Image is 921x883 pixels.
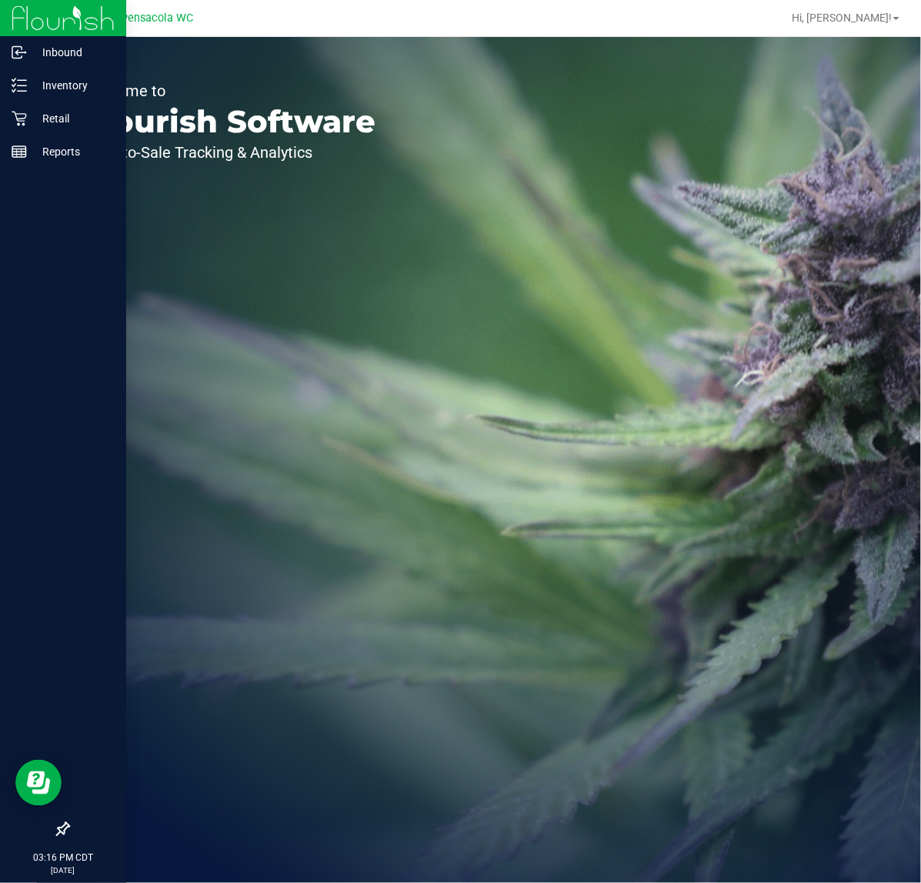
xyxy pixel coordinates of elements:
span: Hi, [PERSON_NAME]! [792,12,892,24]
span: Pensacola WC [121,12,193,25]
p: Inventory [27,76,119,95]
p: Reports [27,142,119,161]
p: Welcome to [83,83,375,99]
p: 03:16 PM CDT [7,851,119,865]
inline-svg: Reports [12,144,27,159]
p: Inbound [27,43,119,62]
inline-svg: Retail [12,111,27,126]
p: Retail [27,109,119,128]
p: Seed-to-Sale Tracking & Analytics [83,145,375,160]
p: Flourish Software [83,106,375,137]
inline-svg: Inbound [12,45,27,60]
p: [DATE] [7,865,119,876]
inline-svg: Inventory [12,78,27,93]
iframe: Resource center [15,760,62,806]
